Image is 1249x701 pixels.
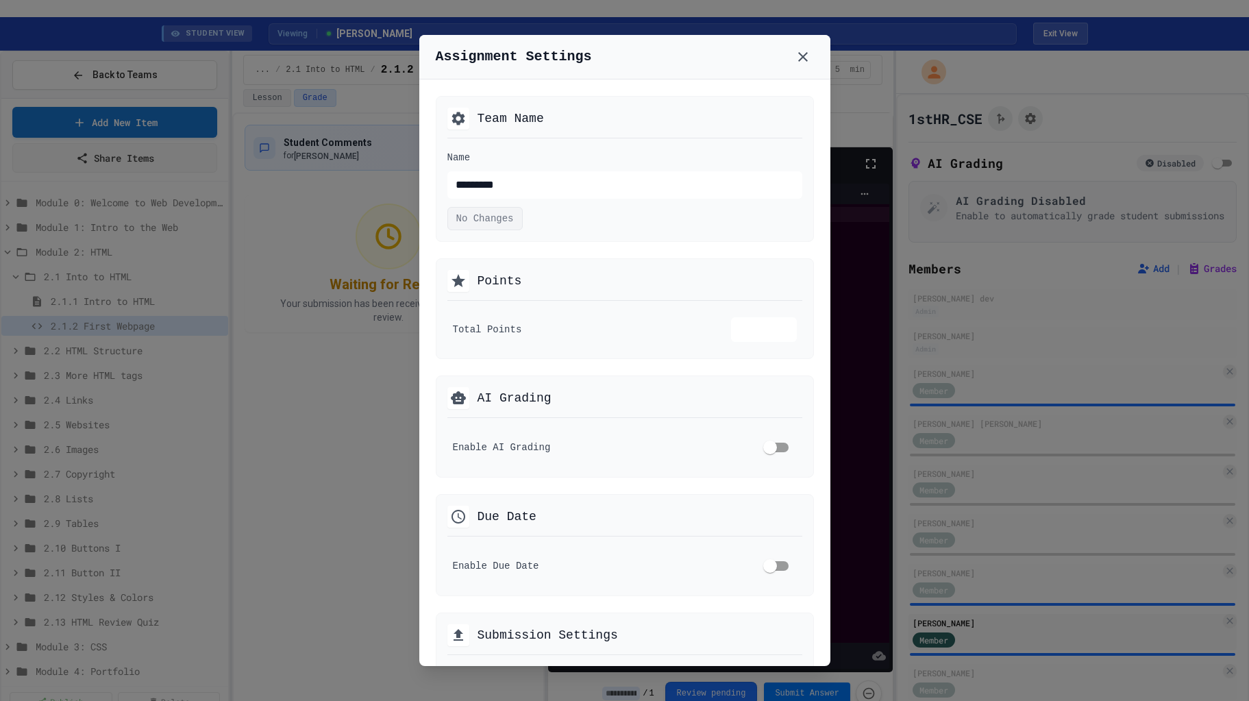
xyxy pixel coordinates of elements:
div: Enable Due Date [453,559,746,573]
h2: Due Date [478,507,536,526]
h2: Points [478,271,522,291]
h2: Team Name [478,109,544,128]
iframe: chat widget [1191,646,1235,687]
div: Total Points [453,323,720,336]
div: Enable AI Grading [453,441,746,454]
label: Name [447,152,471,163]
button: No Changes [447,207,523,230]
h2: Submission Settings [478,626,618,645]
h2: AI Grading [478,389,552,408]
h1: Assignment Settings [436,47,592,66]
